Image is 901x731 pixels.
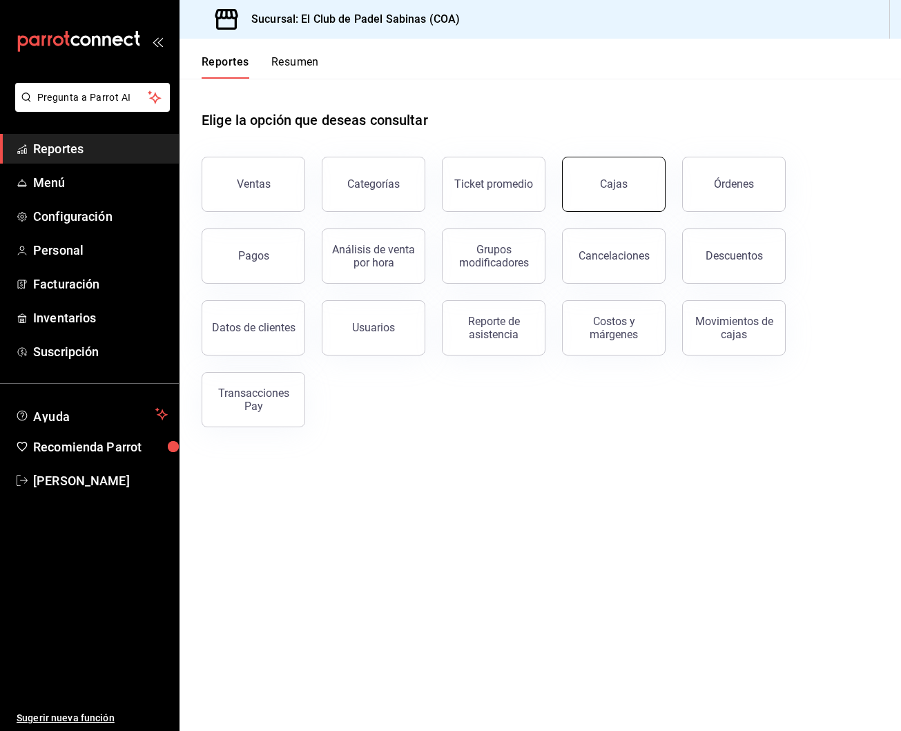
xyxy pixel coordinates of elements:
[33,309,168,327] span: Inventarios
[33,173,168,192] span: Menú
[15,83,170,112] button: Pregunta a Parrot AI
[33,406,150,422] span: Ayuda
[571,315,657,341] div: Costos y márgenes
[331,243,416,269] div: Análisis de venta por hora
[271,55,319,79] button: Resumen
[322,228,425,284] button: Análisis de venta por hora
[202,372,305,427] button: Transacciones Pay
[33,471,168,490] span: [PERSON_NAME]
[202,300,305,355] button: Datos de clientes
[322,300,425,355] button: Usuarios
[202,157,305,212] button: Ventas
[37,90,148,105] span: Pregunta a Parrot AI
[240,11,460,28] h3: Sucursal: El Club de Padel Sabinas (COA)
[442,300,545,355] button: Reporte de asistencia
[562,228,666,284] button: Cancelaciones
[17,711,168,725] span: Sugerir nueva función
[442,228,545,284] button: Grupos modificadores
[202,228,305,284] button: Pagos
[691,315,777,341] div: Movimientos de cajas
[682,228,786,284] button: Descuentos
[579,249,650,262] div: Cancelaciones
[706,249,763,262] div: Descuentos
[33,139,168,158] span: Reportes
[682,157,786,212] button: Órdenes
[237,177,271,191] div: Ventas
[202,55,319,79] div: navigation tabs
[352,321,395,334] div: Usuarios
[714,177,754,191] div: Órdenes
[202,110,428,130] h1: Elige la opción que deseas consultar
[562,300,666,355] button: Costos y márgenes
[347,177,400,191] div: Categorías
[10,100,170,115] a: Pregunta a Parrot AI
[454,177,533,191] div: Ticket promedio
[33,342,168,361] span: Suscripción
[451,243,536,269] div: Grupos modificadores
[33,207,168,226] span: Configuración
[322,157,425,212] button: Categorías
[202,55,249,79] button: Reportes
[152,36,163,47] button: open_drawer_menu
[33,438,168,456] span: Recomienda Parrot
[33,241,168,260] span: Personal
[238,249,269,262] div: Pagos
[211,387,296,413] div: Transacciones Pay
[562,157,666,212] button: Cajas
[600,177,628,191] div: Cajas
[33,275,168,293] span: Facturación
[451,315,536,341] div: Reporte de asistencia
[212,321,296,334] div: Datos de clientes
[442,157,545,212] button: Ticket promedio
[682,300,786,355] button: Movimientos de cajas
